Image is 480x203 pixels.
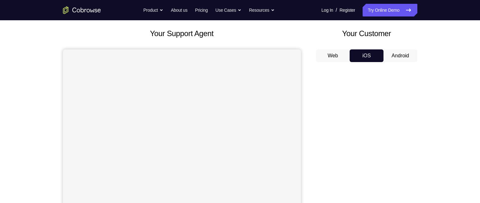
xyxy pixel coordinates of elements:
a: Pricing [195,4,208,16]
button: Product [143,4,163,16]
h2: Your Support Agent [63,28,301,39]
a: Register [340,4,355,16]
a: Try Online Demo [363,4,417,16]
a: Go to the home page [63,6,101,14]
h2: Your Customer [316,28,417,39]
a: Log In [321,4,333,16]
button: Web [316,49,350,62]
button: Android [383,49,417,62]
a: About us [171,4,187,16]
button: Resources [249,4,275,16]
button: Use Cases [215,4,241,16]
button: iOS [350,49,383,62]
span: / [336,6,337,14]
